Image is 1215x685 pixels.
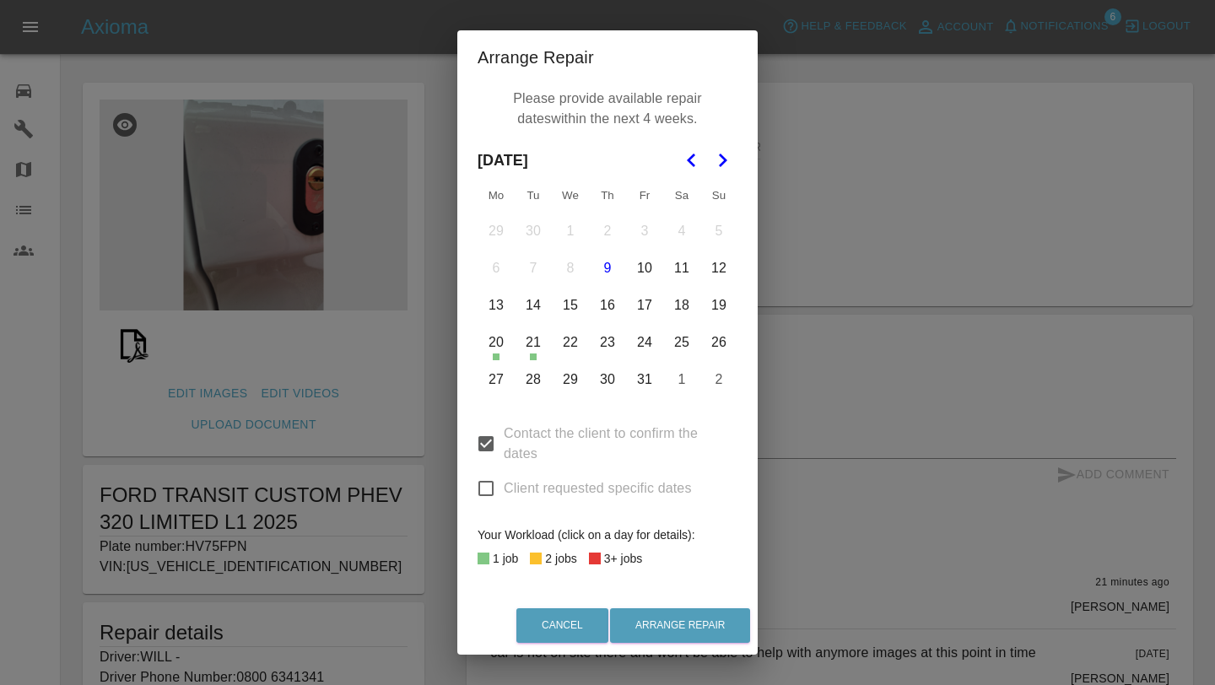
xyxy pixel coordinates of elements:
[478,179,515,213] th: Monday
[664,325,699,360] button: Saturday, October 25th, 2025
[553,288,588,323] button: Wednesday, October 15th, 2025
[701,213,737,249] button: Sunday, October 5th, 2025
[504,478,692,499] span: Client requested specific dates
[707,145,737,175] button: Go to the Next Month
[627,325,662,360] button: Friday, October 24th, 2025
[610,608,750,643] button: Arrange Repair
[701,362,737,397] button: Sunday, November 2nd, 2025
[545,548,576,569] div: 2 jobs
[627,213,662,249] button: Friday, October 3rd, 2025
[589,179,626,213] th: Thursday
[700,179,737,213] th: Sunday
[516,325,551,360] button: Tuesday, October 21st, 2025
[516,608,608,643] button: Cancel
[478,251,514,286] button: Monday, October 6th, 2025
[478,525,737,545] div: Your Workload (click on a day for details):
[664,362,699,397] button: Saturday, November 1st, 2025
[604,548,643,569] div: 3+ jobs
[552,179,589,213] th: Wednesday
[627,288,662,323] button: Friday, October 17th, 2025
[553,325,588,360] button: Wednesday, October 22nd, 2025
[486,84,729,133] p: Please provide available repair dates within the next 4 weeks.
[553,362,588,397] button: Wednesday, October 29th, 2025
[504,423,724,464] span: Contact the client to confirm the dates
[516,213,551,249] button: Tuesday, September 30th, 2025
[516,251,551,286] button: Tuesday, October 7th, 2025
[590,362,625,397] button: Thursday, October 30th, 2025
[478,288,514,323] button: Monday, October 13th, 2025
[701,288,737,323] button: Sunday, October 19th, 2025
[478,142,528,179] span: [DATE]
[701,251,737,286] button: Sunday, October 12th, 2025
[553,251,588,286] button: Wednesday, October 8th, 2025
[627,362,662,397] button: Friday, October 31st, 2025
[590,213,625,249] button: Thursday, October 2nd, 2025
[664,251,699,286] button: Saturday, October 11th, 2025
[677,145,707,175] button: Go to the Previous Month
[627,251,662,286] button: Friday, October 10th, 2025
[664,213,699,249] button: Saturday, October 4th, 2025
[590,288,625,323] button: Thursday, October 16th, 2025
[493,548,518,569] div: 1 job
[516,362,551,397] button: Tuesday, October 28th, 2025
[516,288,551,323] button: Tuesday, October 14th, 2025
[664,288,699,323] button: Saturday, October 18th, 2025
[701,325,737,360] button: Sunday, October 26th, 2025
[515,179,552,213] th: Tuesday
[478,362,514,397] button: Monday, October 27th, 2025
[590,325,625,360] button: Thursday, October 23rd, 2025
[553,213,588,249] button: Wednesday, October 1st, 2025
[590,251,625,286] button: Today, Thursday, October 9th, 2025
[478,213,514,249] button: Monday, September 29th, 2025
[457,30,758,84] h2: Arrange Repair
[626,179,663,213] th: Friday
[478,325,514,360] button: Monday, October 20th, 2025
[663,179,700,213] th: Saturday
[478,179,737,398] table: October 2025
